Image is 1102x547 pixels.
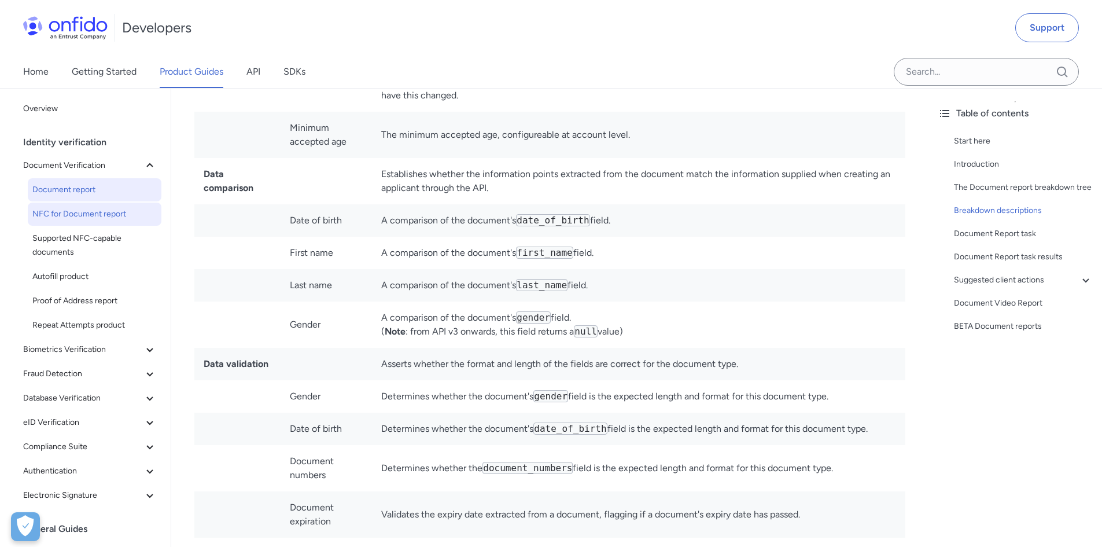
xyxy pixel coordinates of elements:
td: Determines whether the document's field is the expected length and format for this document type. [372,413,905,445]
td: First name [281,237,373,269]
td: Determines whether the field is the expected length and format for this document type. [372,445,905,491]
a: Home [23,56,49,88]
img: Onfido Logo [23,16,108,39]
strong: Data comparison [204,168,253,193]
td: Minimum accepted age [281,112,373,158]
a: SDKs [283,56,305,88]
span: Electronic Signature [23,489,143,502]
code: null [574,325,598,337]
a: Document Report task [954,227,1093,241]
a: Repeat Attempts product [28,314,161,337]
a: Getting Started [72,56,137,88]
span: Compliance Suite [23,440,143,454]
strong: Note [385,326,406,337]
code: first_name [516,247,573,259]
td: A comparison of the document's field. [372,269,905,302]
button: Electronic Signature [19,484,161,507]
span: Document report [32,183,157,197]
td: A comparison of the document's field. ( : from API v3 onwards, this field returns a value) [372,302,905,348]
button: Open Preferences [11,512,40,541]
td: Document expiration [281,491,373,538]
td: Last name [281,269,373,302]
button: Authentication [19,460,161,483]
a: Document Report task results [954,250,1093,264]
a: Suggested client actions [954,273,1093,287]
code: last_name [516,279,567,291]
button: Compliance Suite [19,435,161,458]
span: Fraud Detection [23,367,143,381]
td: Gender [281,380,373,413]
button: Document Verification [19,154,161,177]
div: Identity verification [23,131,166,154]
a: Autofill product [28,265,161,288]
a: Document Video Report [954,296,1093,310]
code: date_of_birth [533,423,607,435]
div: Cookie Preferences [11,512,40,541]
td: Determines whether the document's field is the expected length and format for this document type. [372,380,905,413]
span: Biometrics Verification [23,343,143,357]
td: A comparison of the document's field. [372,204,905,237]
strong: Data validation [204,358,268,369]
td: Document numbers [281,445,373,491]
td: Date of birth [281,413,373,445]
span: Supported NFC-capable documents [32,232,157,259]
input: Onfido search input field [894,58,1079,86]
td: The minimum accepted age, configureable at account level. [372,112,905,158]
a: Supported NFC-capable documents [28,227,161,264]
span: eID Verification [23,416,143,429]
code: gender [533,390,568,402]
span: Proof of Address report [32,294,157,308]
code: document_numbers [482,462,573,474]
span: Authentication [23,464,143,478]
h1: Developers [122,19,191,37]
a: API [246,56,260,88]
a: NFC for Document report [28,203,161,226]
td: Asserts whether the format and length of the fields are correct for the document type. [372,348,905,380]
span: Repeat Attempts product [32,318,157,332]
span: Database Verification [23,391,143,405]
a: BETA Document reports [954,320,1093,333]
td: A comparison of the document's field. [372,237,905,269]
td: Establishes whether the information points extracted from the document match the information supp... [372,158,905,204]
td: Gender [281,302,373,348]
span: NFC for Document report [32,207,157,221]
a: Start here [954,134,1093,148]
button: eID Verification [19,411,161,434]
code: date_of_birth [516,214,589,226]
a: Proof of Address report [28,289,161,313]
span: Autofill product [32,270,157,284]
td: Validates the expiry date extracted from a document, flagging if a document's expiry date has pas... [372,491,905,538]
a: Product Guides [160,56,223,88]
button: Biometrics Verification [19,338,161,361]
code: gender [516,311,551,324]
a: Breakdown descriptions [954,204,1093,218]
a: Document report [28,178,161,201]
a: The Document report breakdown tree [954,181,1093,194]
a: Introduction [954,157,1093,171]
button: Fraud Detection [19,362,161,386]
a: Overview [19,97,161,120]
td: Date of birth [281,204,373,237]
span: Overview [23,102,157,116]
span: Document Verification [23,159,143,172]
div: Table of contents [938,107,1093,120]
button: Database Verification [19,387,161,410]
div: General Guides [23,517,166,541]
a: Support [1015,13,1079,42]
